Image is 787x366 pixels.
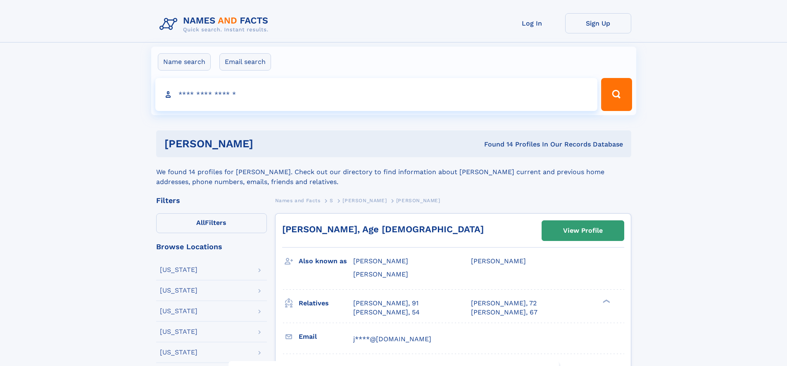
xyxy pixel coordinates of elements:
[471,308,537,317] a: [PERSON_NAME], 67
[499,13,565,33] a: Log In
[160,267,197,273] div: [US_STATE]
[158,53,211,71] label: Name search
[471,299,537,308] a: [PERSON_NAME], 72
[282,224,484,234] a: [PERSON_NAME], Age [DEMOGRAPHIC_DATA]
[396,198,440,203] span: [PERSON_NAME]
[299,296,353,310] h3: Relatives
[156,243,267,250] div: Browse Locations
[330,198,333,203] span: S
[219,53,271,71] label: Email search
[563,221,603,240] div: View Profile
[353,270,408,278] span: [PERSON_NAME]
[160,287,197,294] div: [US_STATE]
[353,299,418,308] a: [PERSON_NAME], 91
[156,157,631,187] div: We found 14 profiles for [PERSON_NAME]. Check out our directory to find information about [PERSON...
[160,328,197,335] div: [US_STATE]
[601,78,632,111] button: Search Button
[471,257,526,265] span: [PERSON_NAME]
[342,198,387,203] span: [PERSON_NAME]
[156,213,267,233] label: Filters
[353,308,420,317] a: [PERSON_NAME], 54
[196,219,205,227] span: All
[160,349,197,356] div: [US_STATE]
[353,257,408,265] span: [PERSON_NAME]
[156,13,275,35] img: Logo Names and Facts
[275,195,321,205] a: Names and Facts
[299,254,353,268] h3: Also known as
[369,140,623,149] div: Found 14 Profiles In Our Records Database
[156,197,267,204] div: Filters
[164,139,369,149] h1: [PERSON_NAME]
[342,195,387,205] a: [PERSON_NAME]
[565,13,631,33] a: Sign Up
[155,78,598,111] input: search input
[299,330,353,344] h3: Email
[601,298,611,304] div: ❯
[160,308,197,314] div: [US_STATE]
[542,221,624,241] a: View Profile
[330,195,333,205] a: S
